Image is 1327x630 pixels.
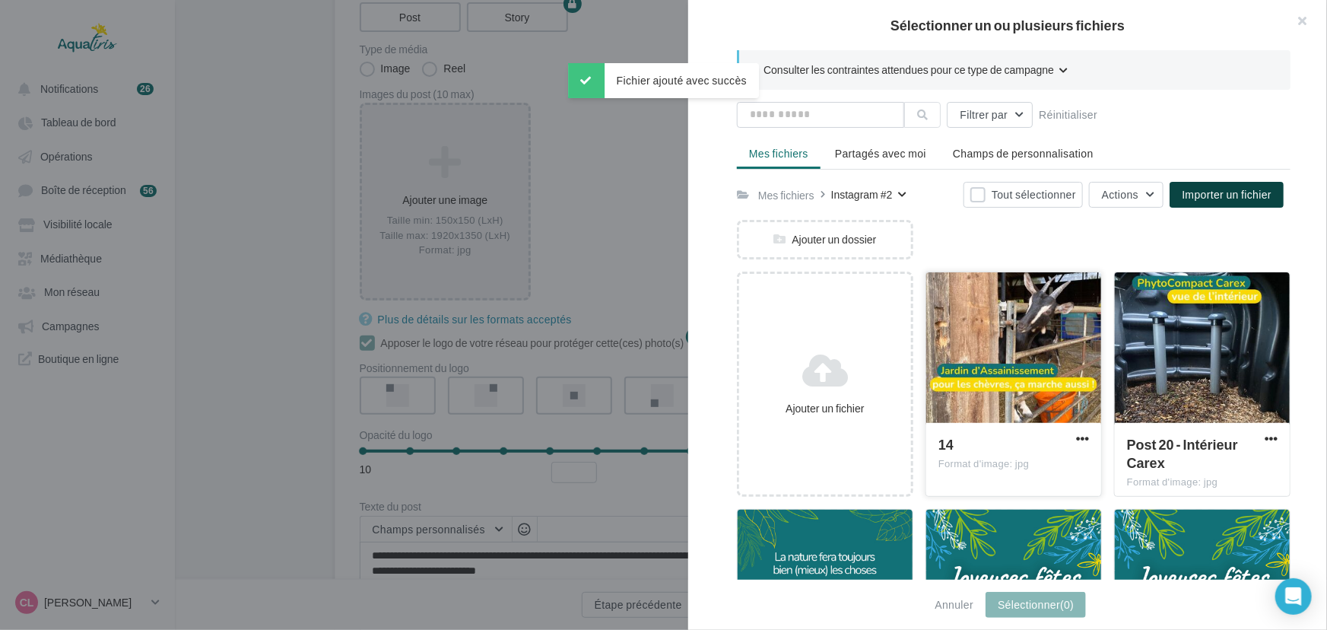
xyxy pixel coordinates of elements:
[758,188,814,202] div: Mes fichiers
[1127,476,1278,489] div: Format d'image: jpg
[745,401,905,415] div: Ajouter un fichier
[739,232,911,247] div: Ajouter un dossier
[964,182,1083,208] button: Tout sélectionner
[1127,436,1238,471] span: Post 20 - Intérieur Carex
[1060,598,1074,611] span: (0)
[713,18,1303,32] h2: Sélectionner un ou plusieurs fichiers
[1033,106,1103,124] button: Réinitialiser
[1089,182,1164,208] button: Actions
[1275,578,1312,615] div: Open Intercom Messenger
[831,187,893,202] div: Instagram #2
[929,596,980,614] button: Annuler
[986,592,1086,618] button: Sélectionner(0)
[1102,188,1138,201] span: Actions
[749,147,808,160] span: Mes fichiers
[835,147,926,160] span: Partagés avec moi
[938,457,1089,471] div: Format d'image: jpg
[1170,182,1284,208] button: Importer un fichier
[764,62,1068,81] button: Consulter les contraintes attendues pour ce type de campagne
[947,102,1033,128] button: Filtrer par
[568,63,759,98] div: Fichier ajouté avec succès
[938,436,954,453] span: 14
[764,62,1054,77] span: Consulter les contraintes attendues pour ce type de campagne
[1182,188,1271,201] span: Importer un fichier
[953,147,1094,160] span: Champs de personnalisation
